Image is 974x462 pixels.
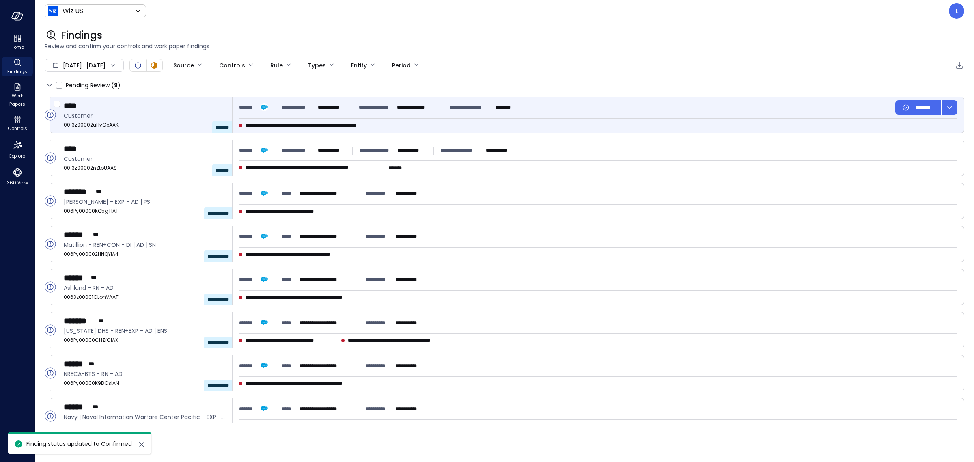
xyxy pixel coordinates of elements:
span: Work Papers [5,92,30,108]
div: Explore [2,138,33,161]
span: 006Py00000KQ5gTIAT [64,207,226,215]
span: Review and confirm your controls and work paper findings [45,42,964,51]
div: In Progress [149,60,159,70]
div: Source [173,58,194,72]
p: L [955,6,958,16]
div: Home [2,32,33,52]
span: Findings [7,67,27,76]
div: Findings [2,57,33,76]
div: Rule [270,58,283,72]
div: Work Papers [2,81,33,109]
span: Customer [64,111,226,120]
span: Controls [8,124,27,132]
span: 9 [114,81,118,89]
span: Home [11,43,24,51]
div: ( ) [111,81,121,90]
span: Explore [9,152,25,160]
span: Ashland - RN - AD [64,283,226,292]
div: Open [45,410,56,422]
span: NRECA-BTS - RN - AD [64,369,226,378]
button: dropdown-icon-button [941,100,957,115]
div: Leah Collins [949,3,964,19]
div: Types [308,58,326,72]
div: Export to CSV [955,60,964,71]
div: Open [45,281,56,293]
div: Open [45,152,56,164]
img: Icon [48,6,58,16]
span: Customer [64,154,226,163]
span: 006Py00000LCZyoIAH [64,422,226,430]
span: 0013z00002uHvGeAAK [64,121,226,129]
div: Open [133,60,143,70]
div: Open [45,109,56,121]
span: Maryland DHS - REN+EXP - AD | ENS [64,326,226,335]
span: 0013z00002nZtbUAAS [64,164,226,172]
span: Matillion - REN+CON - DI | AD | SN [64,240,226,249]
span: 360 View [7,179,28,187]
div: Controls [219,58,245,72]
span: Finding status updated to Confirmed [26,440,132,448]
div: 360 View [2,166,33,188]
div: Button group with a nested menu [895,100,957,115]
span: Findings [61,29,102,42]
span: 006Py00000CHZfCIAX [64,336,226,344]
div: Entity [351,58,367,72]
div: Open [45,367,56,379]
span: [DATE] [63,61,82,70]
div: Open [45,238,56,250]
span: 0063z00001GLonVAAT [64,293,226,301]
span: Arthur J. Gallagher - EXP - AD | PS [64,197,226,206]
button: close [137,440,147,449]
div: Period [392,58,411,72]
span: 006Py000002HNQYIA4 [64,250,226,258]
span: Pending Review [66,79,121,92]
span: Navy | Naval Information Warfare Center Pacific - EXP - AD-G-CO [64,412,226,421]
div: Open [45,195,56,207]
span: 006Py00000K9BGsIAN [64,379,226,387]
p: Wiz US [62,6,83,16]
div: Open [45,324,56,336]
div: Controls [2,114,33,133]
